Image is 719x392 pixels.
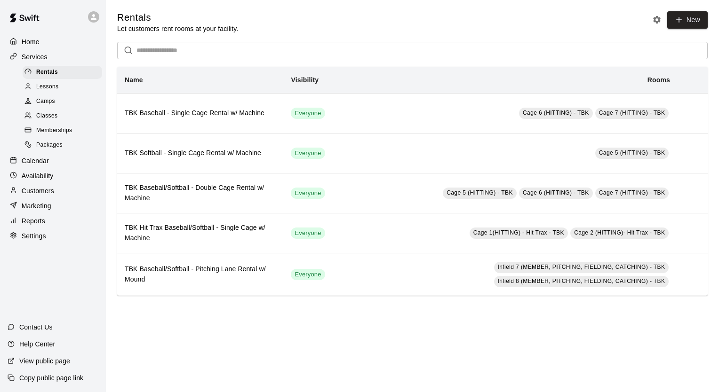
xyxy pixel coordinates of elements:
a: Calendar [8,154,98,168]
h6: TBK Baseball/Softball - Pitching Lane Rental w/ Mound [125,264,276,285]
p: Services [22,52,48,62]
span: Lessons [36,82,59,92]
span: Everyone [291,109,325,118]
b: Rooms [647,76,670,84]
span: Infield 8 (MEMBER, PITCHING, FIELDING, CATCHING) - TBK [498,278,665,284]
div: This service is visible to all of your customers [291,108,325,119]
h6: TBK Hit Trax Baseball/Softball - Single Cage w/ Machine [125,223,276,243]
h6: TBK Baseball/Softball - Double Cage Rental w/ Machine [125,183,276,204]
table: simple table [117,67,708,296]
a: Lessons [23,79,106,94]
p: Availability [22,171,54,180]
p: Let customers rent rooms at your facility. [117,24,238,33]
a: Home [8,35,98,49]
a: Availability [8,169,98,183]
span: Cage 7 (HITTING) - TBK [599,110,665,116]
div: Packages [23,139,102,152]
div: This service is visible to all of your customers [291,269,325,280]
b: Visibility [291,76,319,84]
a: Reports [8,214,98,228]
div: This service is visible to all of your customers [291,188,325,199]
a: Classes [23,109,106,124]
p: Calendar [22,156,49,165]
span: Packages [36,141,63,150]
div: Camps [23,95,102,108]
p: Marketing [22,201,51,211]
span: Classes [36,111,57,121]
span: Infield 7 (MEMBER, PITCHING, FIELDING, CATCHING) - TBK [498,264,665,270]
div: Rentals [23,66,102,79]
a: New [667,11,708,29]
b: Name [125,76,143,84]
span: Everyone [291,189,325,198]
span: Cage 7 (HITTING) - TBK [599,189,665,196]
a: Packages [23,138,106,153]
a: Customers [8,184,98,198]
span: Cage 5 (HITTING) - TBK [447,189,513,196]
span: Rentals [36,68,58,77]
span: Cage 2 (HITTING)- Hit Trax - TBK [574,229,665,236]
p: Copy public page link [19,373,83,383]
p: Customers [22,186,54,196]
a: Rentals [23,65,106,79]
h5: Rentals [117,11,238,24]
p: Home [22,37,40,47]
span: Camps [36,97,55,106]
a: Services [8,50,98,64]
a: Memberships [23,124,106,138]
div: This service is visible to all of your customers [291,148,325,159]
a: Marketing [8,199,98,213]
a: Camps [23,94,106,109]
p: Contact Us [19,322,53,332]
span: Cage 6 (HITTING) - TBK [523,110,589,116]
a: Settings [8,229,98,243]
div: Classes [23,110,102,123]
span: Everyone [291,149,325,158]
div: Memberships [23,124,102,137]
span: Everyone [291,270,325,279]
span: Memberships [36,126,72,135]
h6: TBK Baseball - Single Cage Rental w/ Machine [125,108,276,118]
span: Cage 5 (HITTING) - TBK [599,149,665,156]
span: Cage 1(HITTING) - Hit Trax - TBK [473,229,564,236]
div: This service is visible to all of your customers [291,227,325,239]
span: Everyone [291,229,325,238]
div: Lessons [23,80,102,94]
p: Reports [22,216,45,226]
p: Help Center [19,339,55,349]
span: Cage 6 (HITTING) - TBK [523,189,589,196]
p: Settings [22,231,46,241]
p: View public page [19,356,70,366]
h6: TBK Softball - Single Cage Rental w/ Machine [125,148,276,158]
button: Rental settings [650,13,664,27]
